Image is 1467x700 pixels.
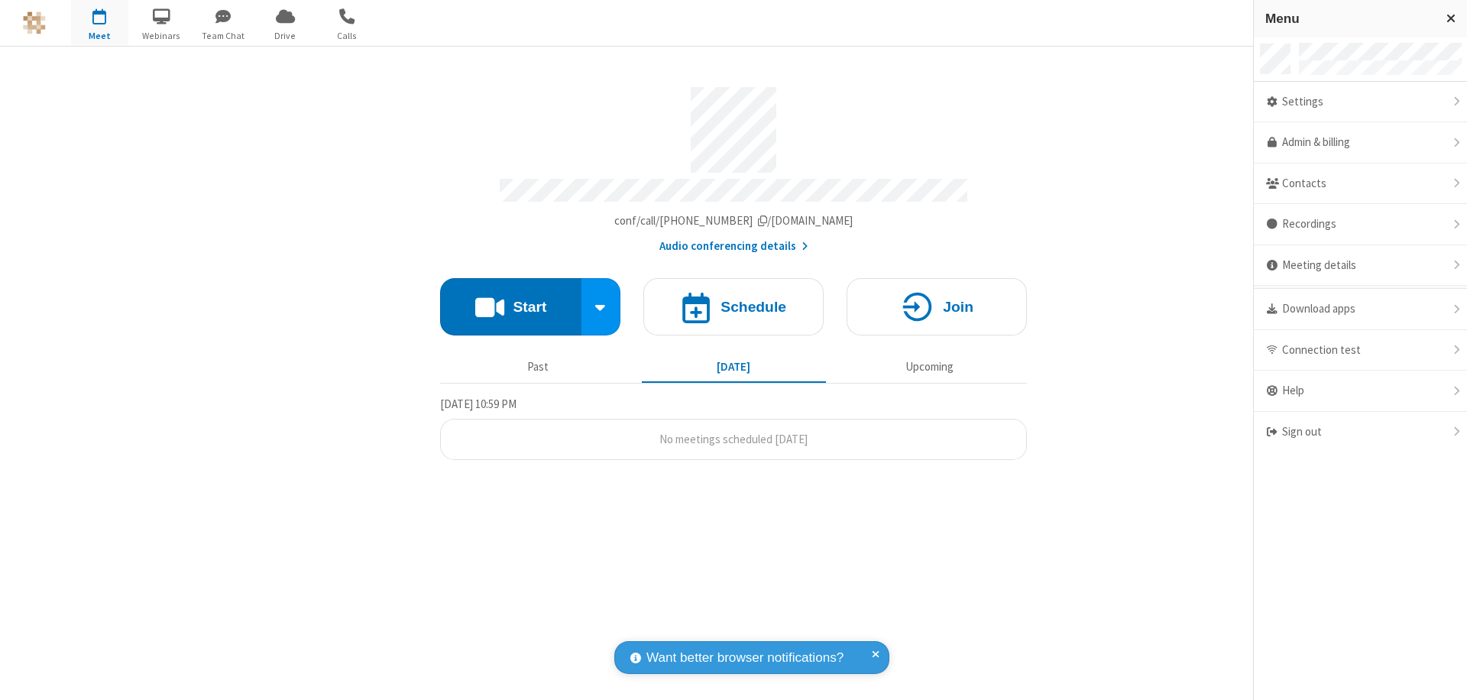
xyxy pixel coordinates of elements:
section: Today's Meetings [440,395,1027,461]
span: [DATE] 10:59 PM [440,397,517,411]
div: Start conference options [581,278,621,335]
button: Past [446,352,630,381]
div: Download apps [1254,289,1467,330]
span: Calls [319,29,376,43]
span: Want better browser notifications? [646,648,844,668]
span: Team Chat [195,29,252,43]
h4: Start [513,300,546,314]
h4: Schedule [721,300,786,314]
div: Contacts [1254,164,1467,205]
div: Recordings [1254,204,1467,245]
section: Account details [440,76,1027,255]
button: Start [440,278,581,335]
h3: Menu [1265,11,1433,26]
span: Meet [71,29,128,43]
button: Upcoming [837,352,1022,381]
span: Drive [257,29,314,43]
h4: Join [943,300,973,314]
button: Schedule [643,278,824,335]
div: Help [1254,371,1467,412]
button: Copy my meeting room linkCopy my meeting room link [614,212,853,230]
img: QA Selenium DO NOT DELETE OR CHANGE [23,11,46,34]
div: Connection test [1254,330,1467,371]
div: Meeting details [1254,245,1467,287]
button: Join [847,278,1027,335]
div: Sign out [1254,412,1467,452]
span: Webinars [133,29,190,43]
div: Settings [1254,82,1467,123]
button: Audio conferencing details [659,238,808,255]
span: Copy my meeting room link [614,213,853,228]
span: No meetings scheduled [DATE] [659,432,808,446]
button: [DATE] [642,352,826,381]
a: Admin & billing [1254,122,1467,164]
